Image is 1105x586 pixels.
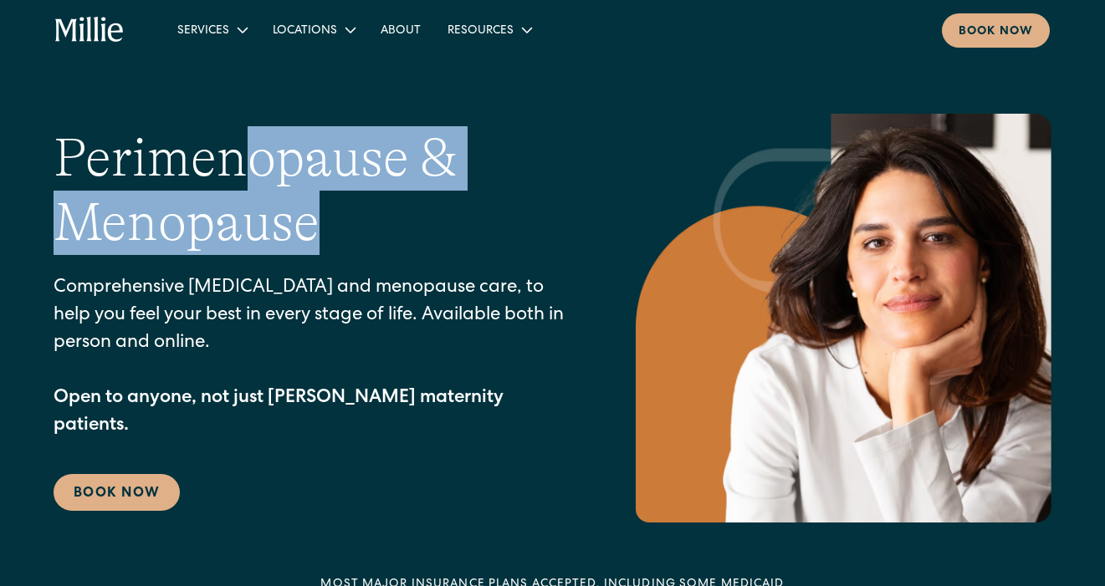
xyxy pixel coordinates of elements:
strong: Open to anyone, not just [PERSON_NAME] maternity patients. [54,390,504,436]
div: Locations [273,23,337,40]
h1: Perimenopause & Menopause [54,126,569,255]
a: Book Now [54,474,180,511]
div: Resources [434,16,544,43]
a: home [55,17,124,43]
img: Confident woman with long dark hair resting her chin on her hand, wearing a white blouse, looking... [636,114,1051,522]
div: Book now [959,23,1033,41]
div: Locations [259,16,367,43]
p: Comprehensive [MEDICAL_DATA] and menopause care, to help you feel your best in every stage of lif... [54,275,569,441]
div: Services [164,16,259,43]
div: Resources [448,23,514,40]
a: Book now [942,13,1050,48]
div: Services [177,23,229,40]
a: About [367,16,434,43]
